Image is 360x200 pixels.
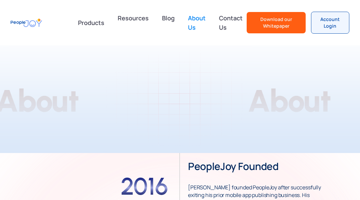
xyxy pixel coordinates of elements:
a: Blog [158,11,179,35]
a: home [11,15,42,30]
a: Account Login [311,12,349,34]
a: About Us [184,11,210,35]
a: Resources [114,11,153,35]
a: Download our Whitepaper [247,12,306,33]
h3: PeopleJoy founded [188,160,279,173]
div: Account Login [317,16,344,29]
div: Download our Whitepaper [252,16,300,29]
div: Products [74,16,108,29]
a: Contact Us [215,11,247,35]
